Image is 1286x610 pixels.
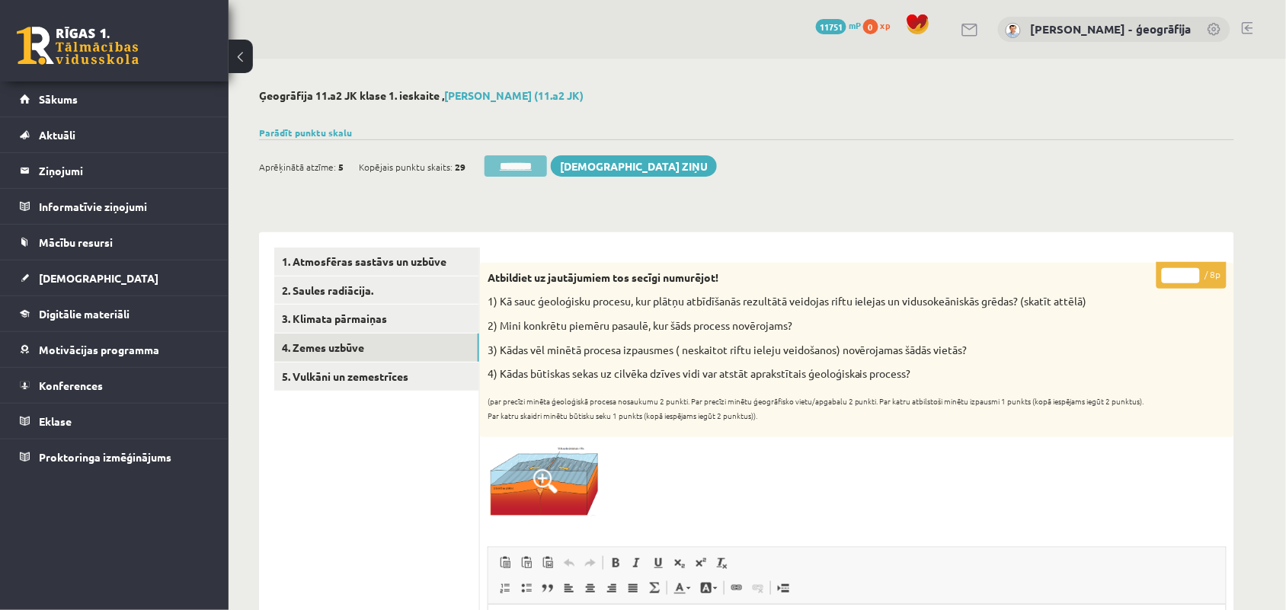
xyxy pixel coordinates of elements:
[20,332,210,367] a: Motivācijas programma
[863,19,878,34] span: 0
[488,343,1150,358] p: 3) Kādas vēl minētā procesa izpausmes ( neskaitot riftu ieleju veidošanos) novērojamas šādās vietās?
[39,189,210,224] legend: Informatīvie ziņojumi
[20,225,210,260] a: Mācību resursi
[696,578,722,598] a: Fona krāsa
[15,15,721,31] body: Bagātinātā teksta redaktors, wiswyg-editor-47024984492880-1758217789-1
[622,578,644,598] a: Izlīdzināt malas
[816,19,846,34] span: 11751
[648,553,669,573] a: Pasvītrojums (vadīšanas taustiņš+U)
[39,343,159,356] span: Motivācijas programma
[274,276,479,305] a: 2. Saules radiācija.
[551,155,717,177] a: [DEMOGRAPHIC_DATA] ziņu
[516,578,537,598] a: Ievietot/noņemt sarakstu ar aizzīmēm
[488,270,718,284] strong: Atbildiet uz jautājumiem tos secīgi numurējot!
[274,362,479,391] a: 5. Vulkāni un zemestrīces
[849,19,861,31] span: mP
[558,578,580,598] a: Izlīdzināt pa kreisi
[20,81,210,117] a: Sākums
[20,189,210,224] a: Informatīvie ziņojumi
[881,19,891,31] span: xp
[488,395,1144,422] sub: (par precīzi minēta ģeoloģiskā procesa nosaukumu 2 punkti. Par precīzi minētu ģeogrāfisko vietu/a...
[494,578,516,598] a: Ievietot/noņemt numurētu sarakstu
[773,578,794,598] a: Ievietot lapas pārtraukumu drukai
[39,153,210,188] legend: Ziņojumi
[488,294,1150,309] p: 1) Kā sauc ģeoloģisku procesu, kur plātņu atbīdīšanās rezultātā veidojas riftu ielejas un vidusok...
[39,271,158,285] span: [DEMOGRAPHIC_DATA]
[259,155,336,178] span: Aprēķinātā atzīme:
[39,414,72,428] span: Eklase
[580,578,601,598] a: Centrēti
[669,553,690,573] a: Apakšraksts
[15,15,722,31] body: Bagātinātā teksta redaktors, wiswyg-editor-user-answer-47024875843580
[39,92,78,106] span: Sākums
[274,248,479,276] a: 1. Atmosfēras sastāvs un uzbūve
[20,296,210,331] a: Digitālie materiāli
[39,128,75,142] span: Aktuāli
[747,578,769,598] a: Atsaistīt
[626,553,648,573] a: Slīpraksts (vadīšanas taustiņš+I)
[863,19,898,31] a: 0 xp
[494,553,516,573] a: Ielīmēt (vadīšanas taustiņš+V)
[39,307,130,321] span: Digitālie materiāli
[1156,262,1227,289] p: / 8p
[20,368,210,403] a: Konferences
[455,155,465,178] span: 29
[816,19,861,31] a: 11751 mP
[39,450,171,464] span: Proktoringa izmēģinājums
[259,126,352,139] a: Parādīt punktu skalu
[605,553,626,573] a: Treknraksts (vadīšanas taustiņš+B)
[444,88,584,102] a: [PERSON_NAME] (11.a2 JK)
[20,117,210,152] a: Aktuāli
[20,153,210,188] a: Ziņojumi
[488,445,602,516] img: vbc.png
[537,578,558,598] a: Bloka citāts
[20,439,210,474] a: Proktoringa izmēģinājums
[39,235,113,249] span: Mācību resursi
[1006,23,1021,38] img: Toms Krūmiņš - ģeogrāfija
[580,553,601,573] a: Atkārtot (vadīšanas taustiņš+Y)
[359,155,453,178] span: Kopējais punktu skaits:
[488,318,1150,334] p: 2) Mini konkrētu piemēru pasaulē, kur šāds process novērojams?
[669,578,696,598] a: Teksta krāsa
[488,366,1150,382] p: 4) Kādas būtiskas sekas uz cilvēka dzīves vidi var atstāt aprakstītais ģeoloģiskais process?
[558,553,580,573] a: Atcelt (vadīšanas taustiņš+Z)
[712,553,733,573] a: Noņemt stilus
[726,578,747,598] a: Saite (vadīšanas taustiņš+K)
[644,578,665,598] a: Math
[259,89,1234,102] h2: Ģeogrāfija 11.a2 JK klase 1. ieskaite ,
[17,27,139,65] a: Rīgas 1. Tālmācības vidusskola
[20,404,210,439] a: Eklase
[516,553,537,573] a: Ievietot kā vienkāršu tekstu (vadīšanas taustiņš+pārslēgšanas taustiņš+V)
[274,305,479,333] a: 3. Klimata pārmaiņas
[537,553,558,573] a: Ievietot no Worda
[338,155,344,178] span: 5
[20,260,210,295] a: [DEMOGRAPHIC_DATA]
[274,334,479,362] a: 4. Zemes uzbūve
[690,553,712,573] a: Augšraksts
[1031,21,1192,37] a: [PERSON_NAME] - ģeogrāfija
[15,15,721,31] body: Bagātinātā teksta redaktors, wiswyg-editor-47024984492120-1758217789-330
[39,378,103,392] span: Konferences
[601,578,622,598] a: Izlīdzināt pa labi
